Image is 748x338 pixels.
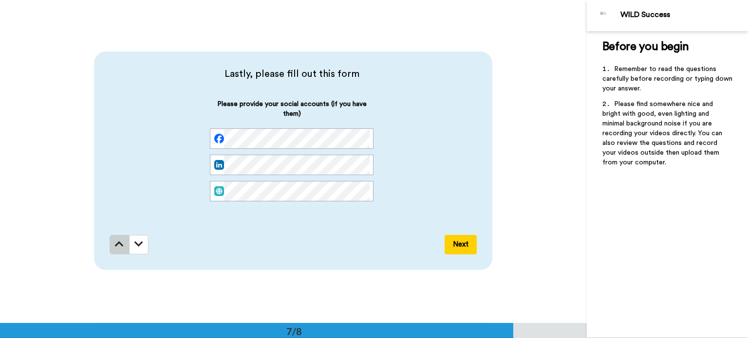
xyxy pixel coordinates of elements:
img: facebook.svg [214,134,224,143]
div: 7/8 [271,324,318,338]
span: Please find somewhere nice and bright with good, even lighting and minimal background noise if yo... [602,101,724,166]
img: Profile Image [592,4,616,27]
span: Before you begin [602,41,689,53]
div: WILD Success [620,10,748,19]
span: Remember to read the questions carefully before recording or typing down your answer. [602,66,734,92]
img: linked-in.png [214,160,224,170]
img: web.svg [214,186,224,196]
button: Next [445,235,477,254]
span: Please provide your social accounts (if you have them) [210,99,374,128]
span: Lastly, please fill out this form [110,67,474,81]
